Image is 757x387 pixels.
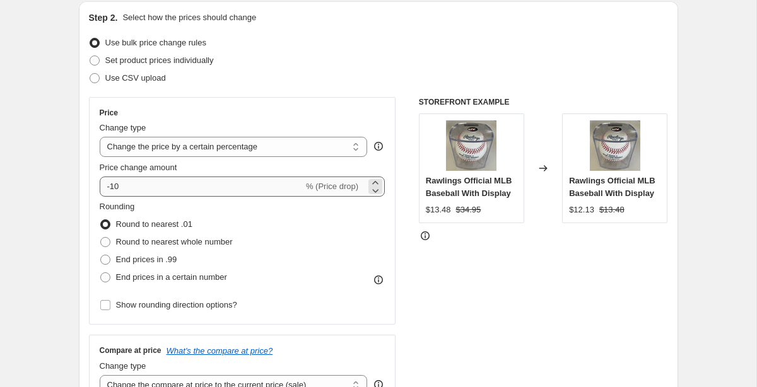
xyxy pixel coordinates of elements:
[599,204,625,216] strike: $13.48
[426,176,512,198] span: Rawlings Official MLB Baseball With Display
[89,11,118,24] h2: Step 2.
[116,219,192,229] span: Round to nearest .01
[100,163,177,172] span: Price change amount
[116,255,177,264] span: End prices in .99
[100,361,146,371] span: Change type
[426,204,451,216] div: $13.48
[590,120,640,171] img: IMG_5933_80x.jpg
[116,237,233,246] span: Round to nearest whole number
[419,97,668,107] h6: STOREFRONT EXAMPLE
[100,108,118,118] h3: Price
[105,38,206,47] span: Use bulk price change rules
[446,120,496,171] img: IMG_5933_80x.jpg
[100,202,135,211] span: Rounding
[100,176,303,197] input: -15
[167,346,273,355] button: What's the compare at price?
[100,345,161,355] h3: Compare at price
[122,11,256,24] p: Select how the prices should change
[105,73,166,83] span: Use CSV upload
[372,140,385,153] div: help
[116,272,227,282] span: End prices in a certain number
[456,204,481,216] strike: $34.95
[569,204,594,216] div: $12.13
[100,123,146,132] span: Change type
[105,55,214,65] span: Set product prices individually
[306,182,358,191] span: % (Price drop)
[116,300,237,309] span: Show rounding direction options?
[569,176,655,198] span: Rawlings Official MLB Baseball With Display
